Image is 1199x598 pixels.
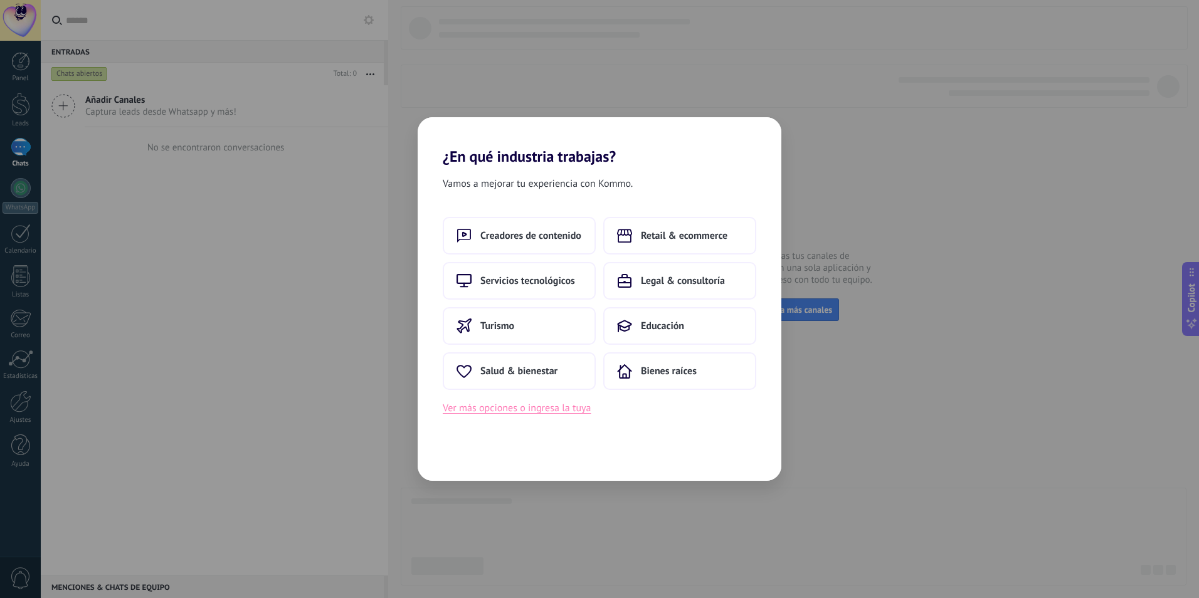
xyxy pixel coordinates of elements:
button: Creadores de contenido [443,217,596,254]
span: Creadores de contenido [480,229,581,242]
button: Servicios tecnológicos [443,262,596,300]
span: Salud & bienestar [480,365,557,377]
span: Vamos a mejorar tu experiencia con Kommo. [443,176,633,192]
h2: ¿En qué industria trabajas? [418,117,781,165]
span: Retail & ecommerce [641,229,727,242]
button: Bienes raíces [603,352,756,390]
button: Turismo [443,307,596,345]
button: Salud & bienestar [443,352,596,390]
button: Legal & consultoría [603,262,756,300]
span: Servicios tecnológicos [480,275,575,287]
span: Turismo [480,320,514,332]
span: Legal & consultoría [641,275,725,287]
span: Bienes raíces [641,365,697,377]
span: Educación [641,320,684,332]
button: Educación [603,307,756,345]
button: Ver más opciones o ingresa la tuya [443,400,591,416]
button: Retail & ecommerce [603,217,756,254]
